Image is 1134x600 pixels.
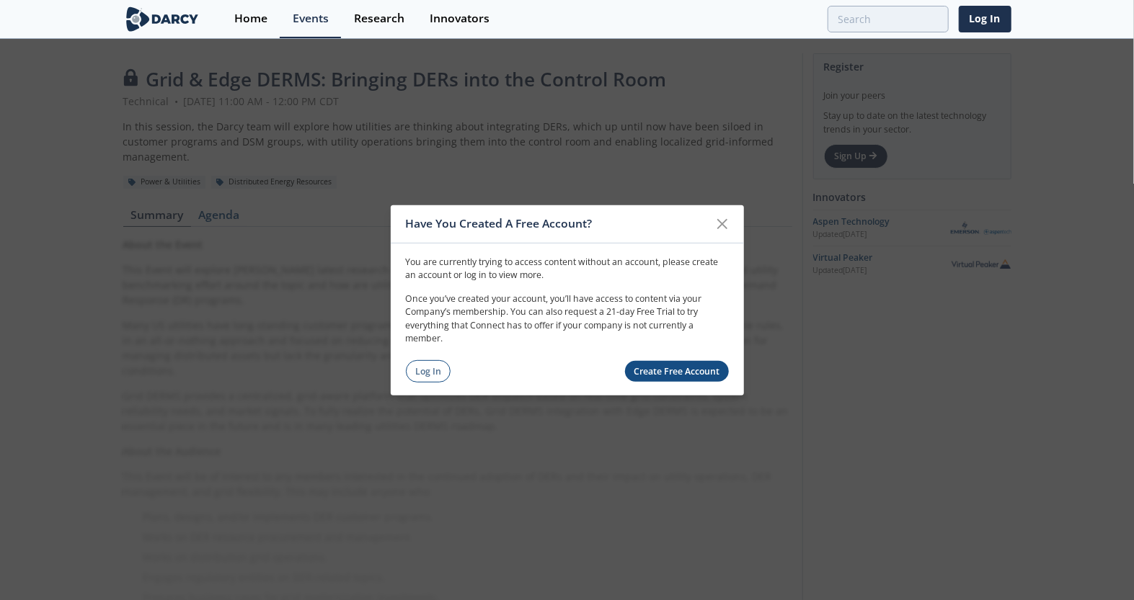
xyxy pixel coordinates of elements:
[406,210,709,238] div: Have You Created A Free Account?
[625,361,729,382] a: Create Free Account
[406,292,729,346] p: Once you’ve created your account, you’ll have access to content via your Company’s membership. Yo...
[123,6,202,32] img: logo-wide.svg
[354,13,404,24] div: Research
[406,256,729,282] p: You are currently trying to access content without an account, please create an account or log in...
[293,13,329,24] div: Events
[234,13,267,24] div: Home
[828,6,949,32] input: Advanced Search
[959,6,1011,32] a: Log In
[430,13,490,24] div: Innovators
[406,360,451,382] a: Log In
